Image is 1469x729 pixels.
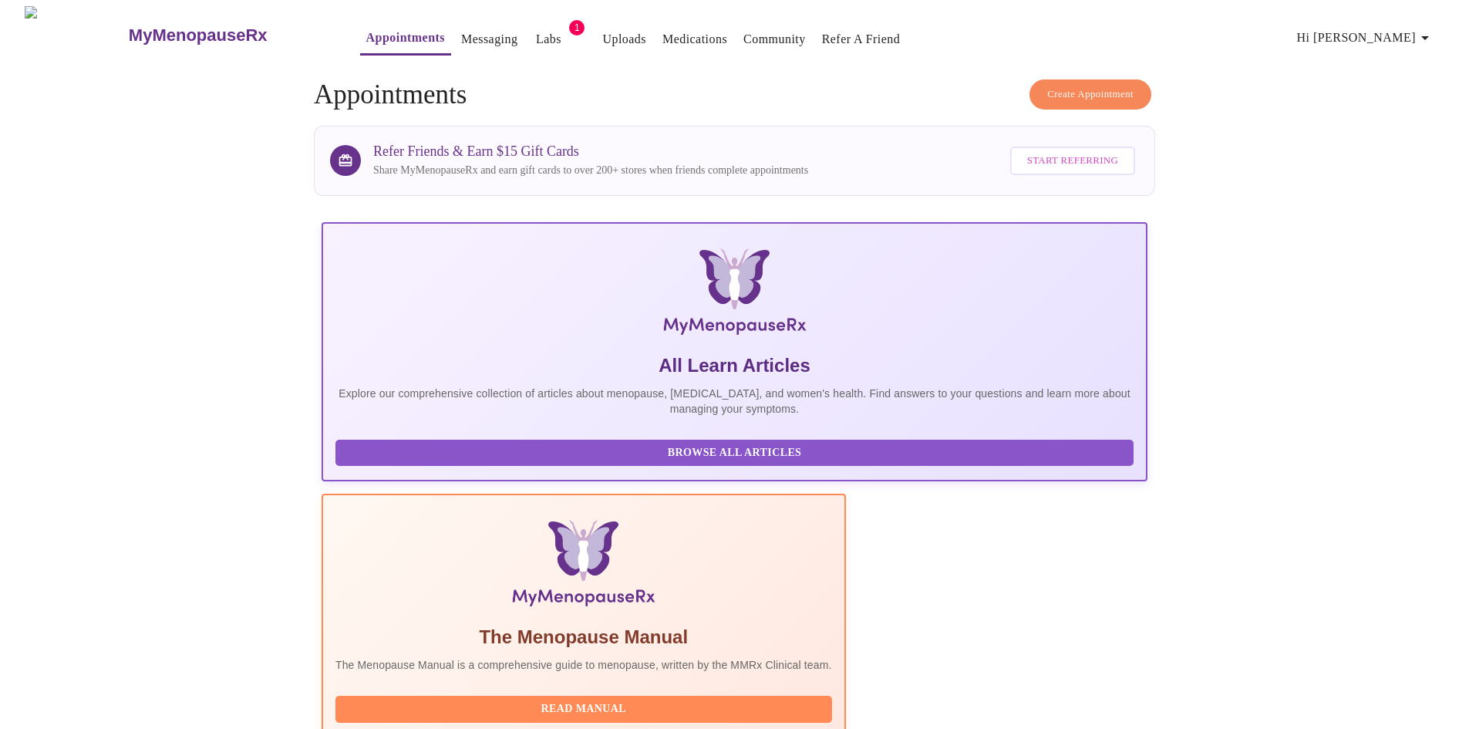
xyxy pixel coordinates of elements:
button: Messaging [455,24,524,55]
p: Share MyMenopauseRx and earn gift cards to over 200+ stores when friends complete appointments [373,163,808,178]
h3: Refer Friends & Earn $15 Gift Cards [373,143,808,160]
button: Appointments [360,22,451,56]
a: MyMenopauseRx [126,8,329,62]
p: Explore our comprehensive collection of articles about menopause, [MEDICAL_DATA], and women's hea... [335,386,1134,417]
a: Read Manual [335,701,836,714]
h3: MyMenopauseRx [129,25,268,46]
p: The Menopause Manual is a comprehensive guide to menopause, written by the MMRx Clinical team. [335,657,832,673]
button: Start Referring [1010,147,1135,175]
a: Labs [536,29,561,50]
a: Community [743,29,806,50]
span: Create Appointment [1047,86,1134,103]
button: Hi [PERSON_NAME] [1291,22,1440,53]
span: Read Manual [351,700,817,719]
a: Start Referring [1006,139,1139,183]
h5: All Learn Articles [335,353,1134,378]
button: Refer a Friend [816,24,907,55]
button: Labs [524,24,573,55]
button: Uploads [596,24,652,55]
a: Browse All Articles [335,445,1137,458]
span: Browse All Articles [351,444,1118,463]
img: MyMenopauseRx Logo [25,6,126,64]
h4: Appointments [314,79,1155,110]
a: Messaging [461,29,517,50]
a: Appointments [366,27,445,49]
span: Start Referring [1027,152,1118,170]
img: Menopause Manual [414,520,753,613]
a: Medications [662,29,727,50]
a: Refer a Friend [822,29,901,50]
a: Uploads [602,29,646,50]
button: Browse All Articles [335,440,1134,467]
h5: The Menopause Manual [335,625,832,650]
button: Read Manual [335,696,832,723]
span: Hi [PERSON_NAME] [1297,27,1434,49]
button: Community [737,24,812,55]
button: Medications [656,24,733,55]
img: MyMenopauseRx Logo [460,248,1009,341]
span: 1 [569,20,585,35]
button: Create Appointment [1029,79,1151,110]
